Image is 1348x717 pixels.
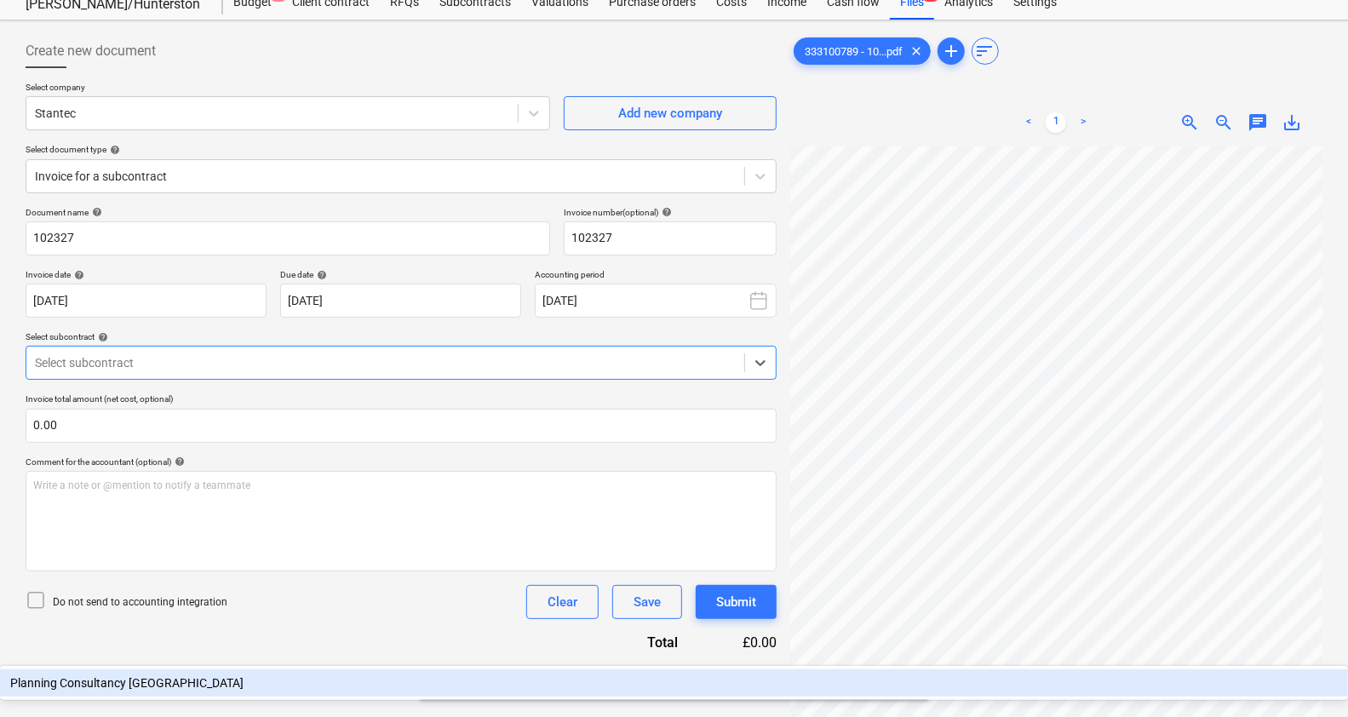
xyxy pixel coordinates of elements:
a: Next page [1073,112,1093,133]
p: Accounting period [535,269,776,284]
span: add [941,41,961,61]
input: Invoice date not specified [26,284,267,318]
a: Previous page [1018,112,1039,133]
button: Add new company [564,96,777,130]
div: Save [634,591,661,613]
div: 333100789 - 10...pdf [794,37,931,65]
div: Select subcontract [26,331,777,342]
div: £0.00 [705,633,777,652]
div: Invoice number (optional) [564,207,777,218]
div: Comment for the accountant (optional) [26,456,777,467]
span: zoom_out [1213,112,1234,133]
button: Submit [696,585,777,619]
div: Invoice date [26,269,267,280]
p: Invoice total amount (net cost, optional) [26,393,777,408]
span: help [89,207,102,217]
span: help [171,456,185,467]
div: Total [555,633,705,652]
input: Invoice number [564,221,777,255]
span: help [313,270,327,280]
p: Select company [26,82,550,96]
button: Clear [526,585,599,619]
div: Select document type [26,144,777,155]
a: Page 1 is your current page [1046,112,1066,133]
div: Submit [716,591,756,613]
input: Document name [26,221,550,255]
span: 333100789 - 10...pdf [794,45,913,58]
span: sort [975,41,995,61]
button: [DATE] [535,284,776,318]
span: zoom_in [1179,112,1200,133]
input: Invoice total amount (net cost, optional) [26,409,777,443]
span: save_alt [1282,112,1302,133]
input: Due date not specified [280,284,521,318]
p: Do not send to accounting integration [53,595,227,610]
div: Due date [280,269,521,280]
div: Document name [26,207,550,218]
span: clear [906,41,926,61]
span: help [71,270,84,280]
span: chat [1248,112,1268,133]
span: help [106,145,120,155]
span: help [95,332,108,342]
iframe: Chat Widget [1263,635,1348,717]
div: Clear [548,591,577,613]
div: Add new company [618,102,722,124]
span: help [658,207,672,217]
button: Save [612,585,682,619]
span: Create new document [26,41,156,61]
